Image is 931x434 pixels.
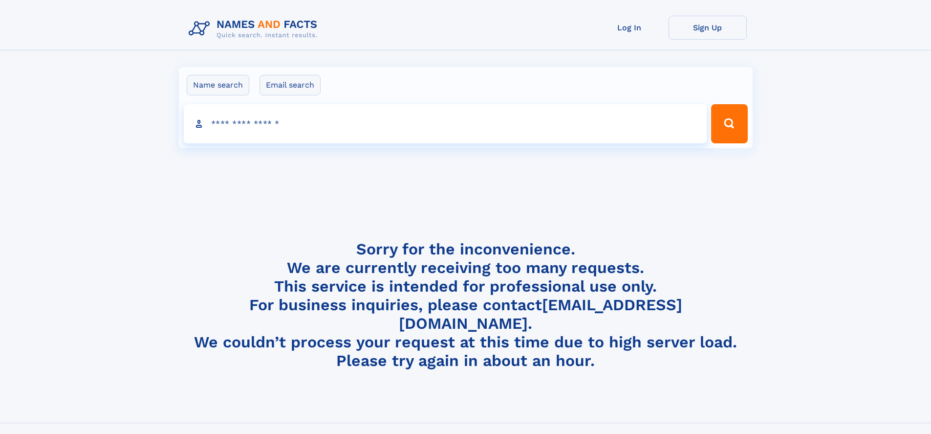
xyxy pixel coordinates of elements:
[260,75,321,95] label: Email search
[185,16,325,42] img: Logo Names and Facts
[590,16,669,40] a: Log In
[185,240,747,370] h4: Sorry for the inconvenience. We are currently receiving too many requests. This service is intend...
[187,75,249,95] label: Name search
[399,296,682,333] a: [EMAIL_ADDRESS][DOMAIN_NAME]
[669,16,747,40] a: Sign Up
[184,104,707,143] input: search input
[711,104,747,143] button: Search Button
